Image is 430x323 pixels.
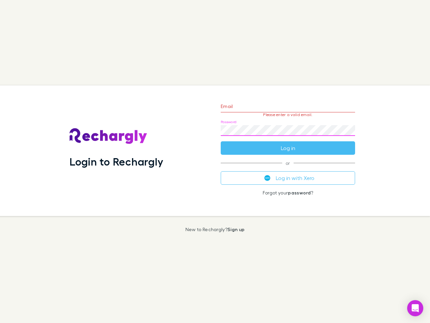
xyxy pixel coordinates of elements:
[221,112,355,117] p: Please enter a valid email.
[221,190,355,195] p: Forgot your ?
[407,300,423,316] div: Open Intercom Messenger
[185,227,245,232] p: New to Rechargly?
[70,155,163,168] h1: Login to Rechargly
[70,128,147,144] img: Rechargly's Logo
[221,171,355,185] button: Log in with Xero
[221,141,355,155] button: Log in
[288,190,311,195] a: password
[227,226,245,232] a: Sign up
[264,175,270,181] img: Xero's logo
[221,119,236,124] label: Password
